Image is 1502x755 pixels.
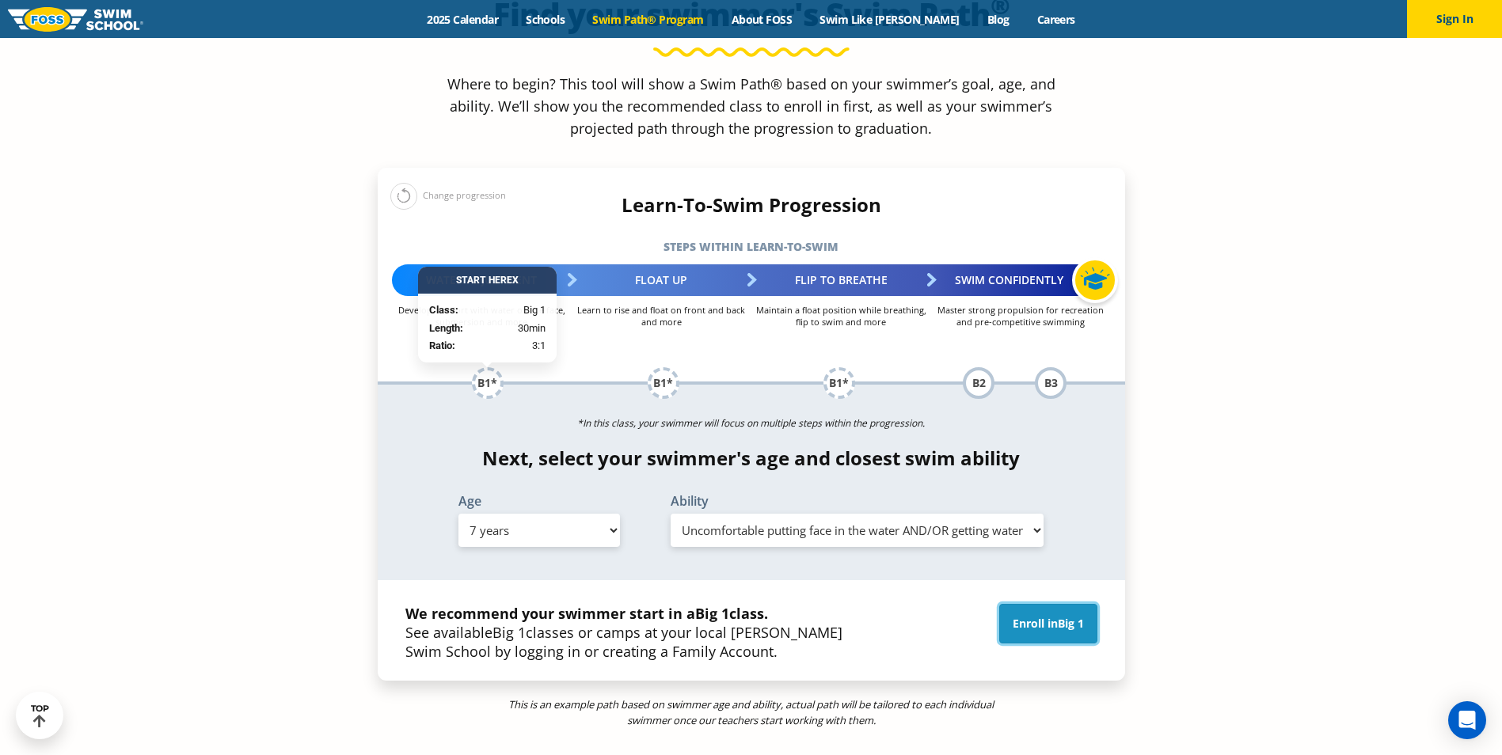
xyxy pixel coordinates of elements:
[695,604,729,623] span: Big 1
[806,12,974,27] a: Swim Like [PERSON_NAME]
[512,275,519,286] span: X
[1058,616,1084,631] span: Big 1
[458,495,620,507] label: Age
[1448,701,1486,739] div: Open Intercom Messenger
[999,604,1097,643] a: Enroll inBig 1
[512,12,579,27] a: Schools
[441,73,1062,139] p: Where to begin? This tool will show a Swim Path® based on your swimmer’s goal, age, and ability. ...
[392,264,572,296] div: Water Adjustment
[429,304,458,316] strong: Class:
[931,304,1111,328] p: Master strong propulsion for recreation and pre-competitive swimming
[717,12,806,27] a: About FOSS
[963,367,994,399] div: B2
[378,447,1125,469] h4: Next, select your swimmer's age and closest swim ability
[390,182,506,210] div: Change progression
[492,623,526,642] span: Big 1
[429,340,455,351] strong: Ratio:
[523,302,546,318] span: Big 1
[378,236,1125,258] h5: Steps within Learn-to-Swim
[751,304,931,328] p: Maintain a float position while breathing, flip to swim and more
[405,604,861,661] p: See available classes or camps at your local [PERSON_NAME] Swim School by logging in or creating ...
[518,321,546,336] span: 30min
[751,264,931,296] div: Flip to Breathe
[572,304,751,328] p: Learn to rise and float on front and back and more
[429,322,463,334] strong: Length:
[418,267,557,294] div: Start Here
[31,704,49,728] div: TOP
[392,304,572,328] p: Develop comfort with water on the face, submersion and more
[8,7,143,32] img: FOSS Swim School Logo
[504,696,998,728] p: This is an example path based on swimmer age and ability, actual path will be tailored to each in...
[1023,12,1089,27] a: Careers
[671,495,1044,507] label: Ability
[378,412,1125,434] p: *In this class, your swimmer will focus on multiple steps within the progression.
[1035,367,1067,399] div: B3
[378,194,1125,216] h4: Learn-To-Swim Progression
[572,264,751,296] div: Float Up
[579,12,717,27] a: Swim Path® Program
[973,12,1023,27] a: Blog
[413,12,512,27] a: 2025 Calendar
[405,604,768,623] strong: We recommend your swimmer start in a class.
[532,338,546,354] span: 3:1
[931,264,1111,296] div: Swim Confidently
